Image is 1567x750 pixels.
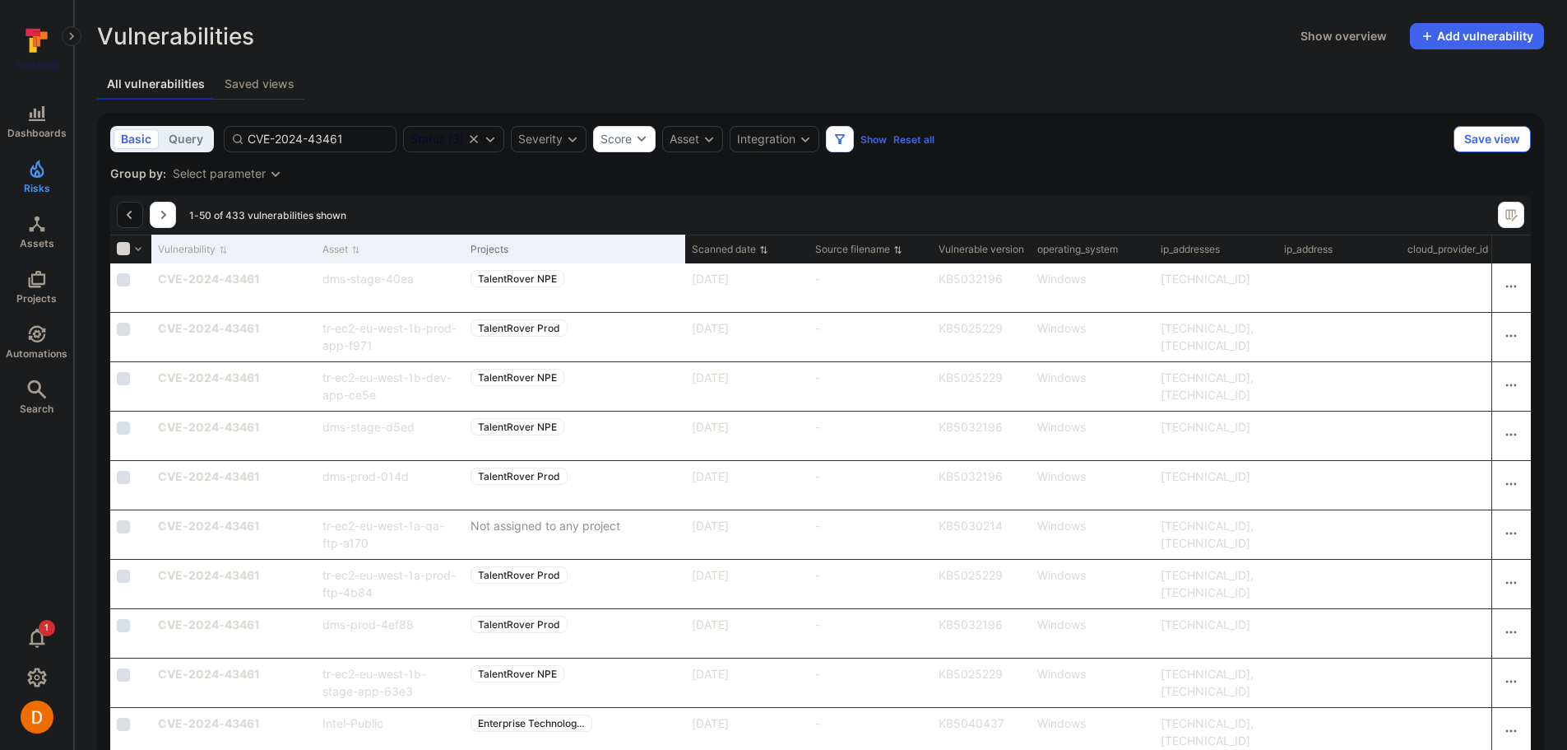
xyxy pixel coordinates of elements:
div: Cell for ip_addresses [1154,659,1277,707]
div: [DATE] [692,566,802,584]
button: Add vulnerability [1410,23,1544,49]
a: TalentRover Prod [471,468,568,485]
button: Show overview [1291,23,1397,49]
div: operating_system [1037,242,1147,257]
div: Cell for cloud_provider_id [1401,560,1524,608]
div: Cell for Vulnerable version [932,313,1031,361]
div: Cell for ip_address [1277,362,1401,411]
div: [DATE] [692,665,802,682]
div: KB5025229 [939,369,1024,386]
div: Cell for Vulnerability [151,263,316,312]
div: [TECHNICAL_ID] [1161,270,1271,287]
div: Cell for operating_system [1031,461,1154,510]
a: CVE-2024-43461 [158,716,260,730]
div: grouping parameters [173,167,282,180]
div: Cell for operating_system [1031,609,1154,658]
div: KB5025229 [939,566,1024,584]
div: KB5032196 [939,270,1024,287]
div: KB5032196 [939,418,1024,436]
div: Cell for ip_address [1277,510,1401,559]
span: Search [20,403,53,415]
div: Cell for operating_system [1031,510,1154,559]
span: Not assigned to any project [471,519,620,533]
div: KB5030214 [939,517,1024,534]
button: Sort by Vulnerability [158,243,228,256]
div: Windows [1037,418,1147,436]
div: Cell for Scanned date [685,560,809,608]
div: Cell for Vulnerability [151,560,316,608]
div: [TECHNICAL_ID],[TECHNICAL_ID] [1161,517,1271,552]
div: [DATE] [692,616,802,633]
div: Cell for [1491,313,1531,361]
div: Cell for Asset [316,412,464,460]
div: Cell for [1491,461,1531,510]
div: Cell for cloud_provider_id [1401,461,1524,510]
span: Assets [20,237,54,249]
div: Cell for selection [110,461,151,510]
button: Save view [1453,126,1531,152]
div: Cell for Source filename [809,362,932,411]
div: Cell for Projects [464,461,685,510]
b: CVE-2024-43461 [158,568,260,582]
button: Expand dropdown [799,133,812,146]
span: Enterprise Technolog … [478,717,585,729]
button: Show [860,133,887,146]
div: Windows [1037,715,1147,732]
div: Cell for Asset [316,609,464,658]
a: dms-prod-014d [322,469,409,483]
a: CVE-2024-43461 [158,370,260,384]
div: Cell for Vulnerable version [932,263,1031,312]
div: Cell for Asset [316,461,464,510]
div: Cell for ip_address [1277,609,1401,658]
button: Row actions menu [1498,372,1524,398]
button: Expand dropdown [269,167,282,180]
div: - [815,418,925,436]
div: Cell for Source filename [809,510,932,559]
button: Integration [737,133,795,146]
span: Select all rows [117,242,130,255]
div: Cell for selection [110,362,151,411]
div: KB5032196 [939,468,1024,485]
div: Cell for Source filename [809,659,932,707]
div: Cell for Scanned date [685,659,809,707]
div: Cell for Projects [464,659,685,707]
button: Manage columns [1498,202,1524,228]
div: [TECHNICAL_ID],[TECHNICAL_ID] [1161,566,1271,601]
div: Cell for Projects [464,412,685,460]
span: Select row [117,570,130,583]
div: Cell for Asset [316,362,464,411]
div: Cell for selection [110,313,151,361]
span: Risks [24,182,50,194]
i: Expand navigation menu [66,30,77,44]
span: Projects [16,292,57,305]
b: CVE-2024-43461 [158,321,260,335]
button: Go to the previous page [117,202,143,228]
div: Cell for selection [110,659,151,707]
div: Cell for [1491,362,1531,411]
b: CVE-2024-43461 [158,519,260,533]
div: Windows [1037,566,1147,584]
div: [TECHNICAL_ID],[TECHNICAL_ID] [1161,665,1271,700]
span: 1 [39,620,55,636]
button: Sort by Asset [322,243,360,256]
span: Select row [117,372,130,385]
div: [TECHNICAL_ID] [1161,616,1271,633]
a: tr-ec2-eu-west-1b-stage-app-63e3 [322,667,426,698]
div: Cell for ip_address [1277,560,1401,608]
div: Cell for ip_addresses [1154,461,1277,510]
div: Cell for ip_addresses [1154,560,1277,608]
div: - [815,369,925,386]
div: Cell for Source filename [809,263,932,312]
img: ACg8ocJR4SL2dDJteMcMYbVwfCx8oP2akQ4UXsq0g9X5xu9is7ZT=s96-c [21,701,53,734]
div: Cell for Projects [464,313,685,361]
div: Windows [1037,369,1147,386]
a: tr-ec2-eu-west-1a-prod-ftp-4b84 [322,568,456,599]
div: Cell for selection [110,263,151,312]
div: Cell for Scanned date [685,412,809,460]
div: Cell for operating_system [1031,313,1154,361]
button: Expand dropdown [566,133,579,146]
div: Cell for [1491,609,1531,658]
